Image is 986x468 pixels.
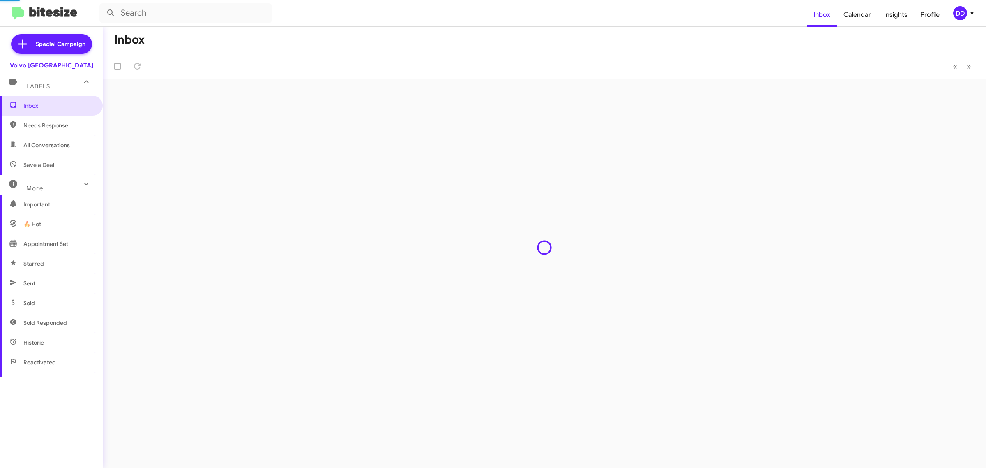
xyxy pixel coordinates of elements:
span: Sold [23,299,35,307]
span: Special Campaign [36,40,85,48]
span: Important [23,200,93,209]
button: Previous [948,58,962,75]
span: « [953,61,957,72]
span: Sold Responded [23,319,67,327]
span: 🔥 Hot [23,220,41,228]
span: Inbox [23,102,93,110]
span: All Conversations [23,141,70,149]
button: DD [946,6,977,20]
span: Labels [26,83,50,90]
span: Historic [23,338,44,347]
input: Search [99,3,272,23]
span: Appointment Set [23,240,68,248]
nav: Page navigation example [948,58,976,75]
button: Next [962,58,976,75]
span: Starred [23,259,44,268]
a: Special Campaign [11,34,92,54]
span: Save a Deal [23,161,54,169]
a: Profile [914,3,946,27]
span: » [967,61,971,72]
a: Calendar [837,3,878,27]
span: Sent [23,279,35,287]
div: Volvo [GEOGRAPHIC_DATA] [10,61,93,70]
span: Reactivated [23,358,56,366]
a: Inbox [807,3,837,27]
h1: Inbox [114,33,145,46]
div: DD [953,6,967,20]
span: Needs Response [23,121,93,130]
a: Insights [878,3,914,27]
span: More [26,185,43,192]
